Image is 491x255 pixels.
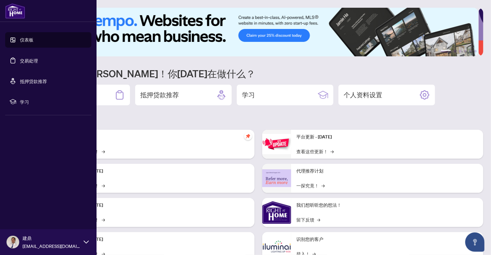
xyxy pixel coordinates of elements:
[321,183,325,188] font: →
[242,91,255,99] font: 学习
[20,37,33,43] a: 仪表板
[20,99,29,105] font: 学习
[296,217,314,222] font: 留下反馈
[262,169,291,187] img: 代理推荐计划
[296,134,332,140] font: 平台更新 - [DATE]
[23,243,96,249] font: [EMAIL_ADDRESS][DOMAIN_NAME]
[244,132,252,140] span: 图钉
[102,148,105,154] font: →
[140,91,179,99] font: 抵押贷款推荐
[102,217,105,222] font: →
[33,8,478,56] img: 幻灯片 0
[296,182,325,189] a: 一探究竟！→
[344,91,382,99] font: 个人资料设置
[102,183,105,188] font: →
[296,202,341,208] font: 我们想听听您的想法！
[33,67,255,80] font: 欢迎回来，[PERSON_NAME]！你[DATE]在做什么？
[20,58,38,63] a: 交易处理
[465,232,485,252] button: 尽快开放
[20,78,47,84] a: 抵押贷款推荐
[296,168,323,174] font: 代理推荐计划
[262,134,291,154] img: 平台更新 - 2025 年 6 月 23 日
[23,235,32,241] font: 建鼎
[296,216,320,223] a: 留下反馈→
[262,198,291,227] img: 我们想听听您的想法！
[330,148,334,154] font: →
[5,3,25,19] img: 标识
[296,183,319,188] font: 一探究竟！
[296,148,328,154] font: 查看这些更新！
[296,148,334,155] a: 查看这些更新！→
[317,217,320,222] font: →
[7,236,19,248] img: 个人资料图标
[296,236,323,242] font: 识别您的客户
